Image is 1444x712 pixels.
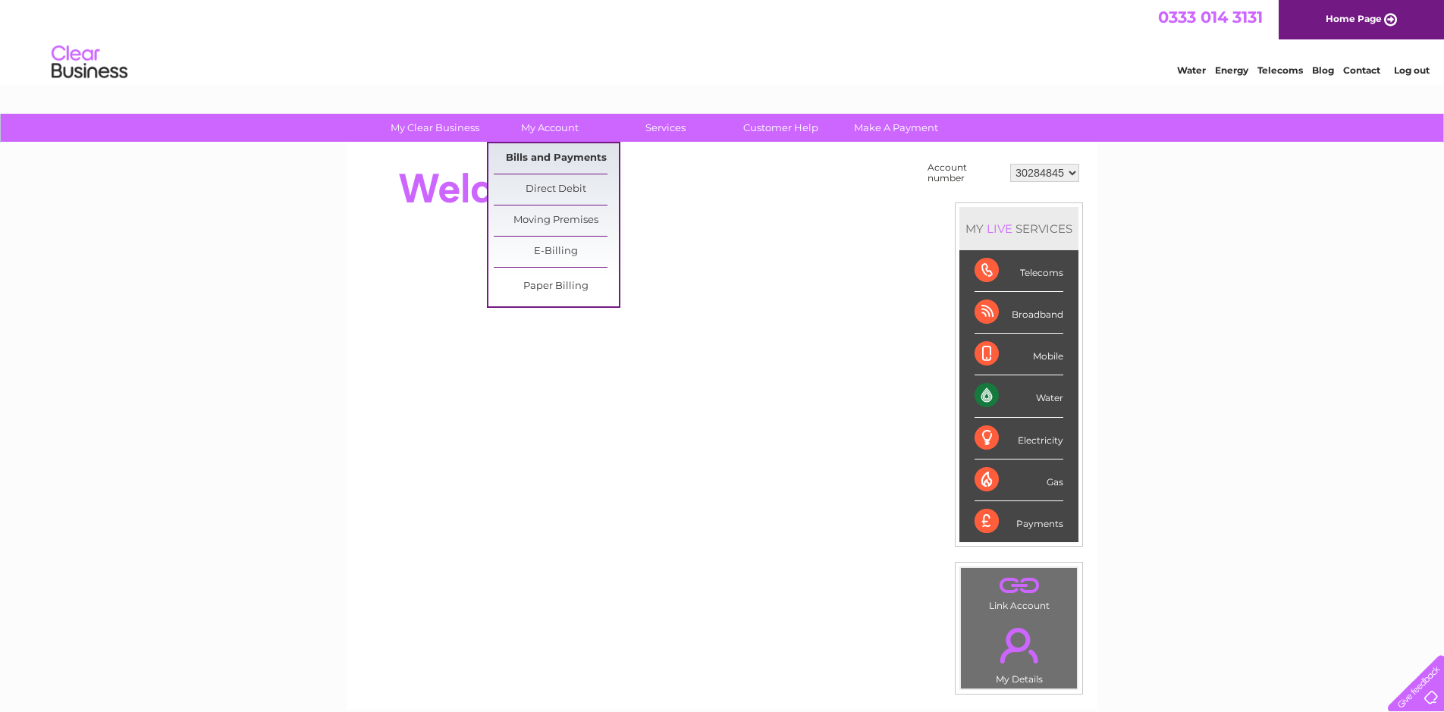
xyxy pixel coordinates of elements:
[603,114,728,142] a: Services
[494,143,619,174] a: Bills and Payments
[984,221,1016,236] div: LIVE
[924,158,1006,187] td: Account number
[488,114,613,142] a: My Account
[833,114,959,142] a: Make A Payment
[960,615,1078,689] td: My Details
[494,174,619,205] a: Direct Debit
[975,250,1063,292] div: Telecoms
[965,572,1073,598] a: .
[1257,64,1303,76] a: Telecoms
[1215,64,1248,76] a: Energy
[975,501,1063,542] div: Payments
[975,375,1063,417] div: Water
[975,334,1063,375] div: Mobile
[1343,64,1380,76] a: Contact
[1312,64,1334,76] a: Blog
[718,114,843,142] a: Customer Help
[51,39,128,86] img: logo.png
[960,567,1078,615] td: Link Account
[965,619,1073,672] a: .
[975,460,1063,501] div: Gas
[494,237,619,267] a: E-Billing
[494,271,619,302] a: Paper Billing
[372,114,498,142] a: My Clear Business
[1394,64,1430,76] a: Log out
[1158,8,1263,27] a: 0333 014 3131
[1177,64,1206,76] a: Water
[959,207,1078,250] div: MY SERVICES
[975,418,1063,460] div: Electricity
[975,292,1063,334] div: Broadband
[365,8,1081,74] div: Clear Business is a trading name of Verastar Limited (registered in [GEOGRAPHIC_DATA] No. 3667643...
[494,205,619,236] a: Moving Premises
